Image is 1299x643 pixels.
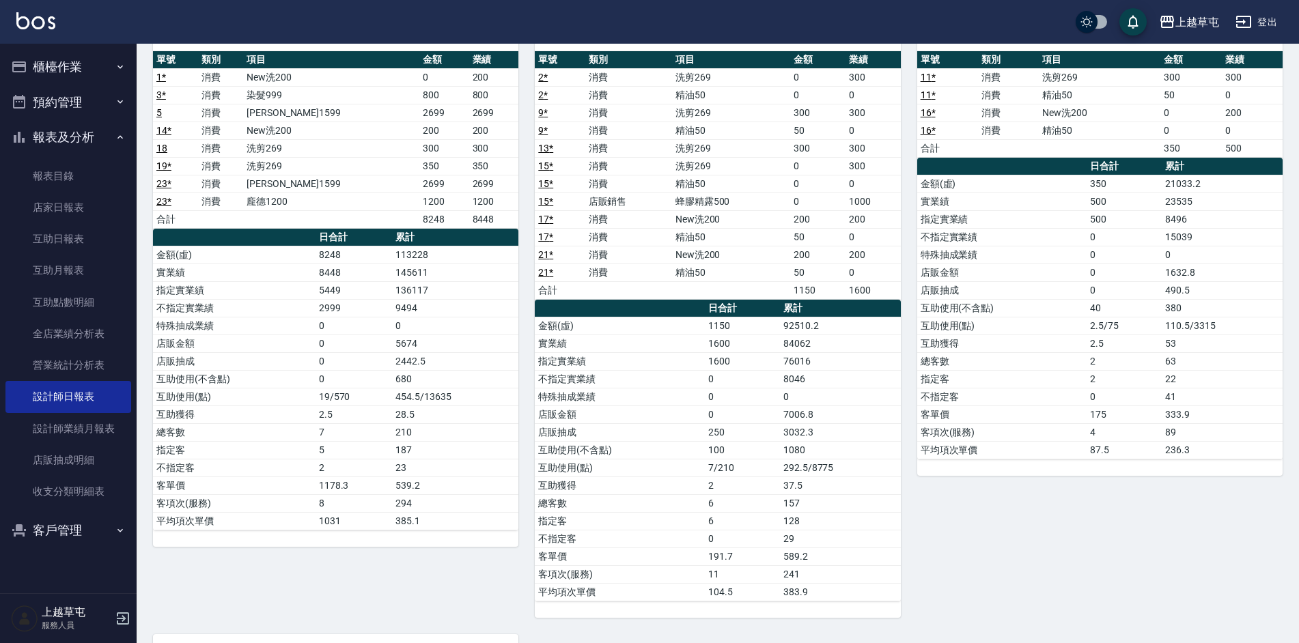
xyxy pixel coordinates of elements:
[672,263,790,281] td: 精油50
[42,605,111,619] h5: 上越草屯
[392,405,518,423] td: 28.5
[243,157,419,175] td: 洗剪269
[705,388,780,405] td: 0
[780,388,901,405] td: 0
[780,423,901,441] td: 3032.3
[705,547,780,565] td: 191.7
[1162,299,1283,317] td: 380
[672,157,790,175] td: 洗剪269
[198,86,243,104] td: 消費
[1162,388,1283,405] td: 41
[780,459,901,476] td: 292.5/8775
[790,281,846,299] td: 1150
[672,122,790,139] td: 精油50
[1162,370,1283,388] td: 22
[316,352,393,370] td: 0
[153,317,316,334] td: 特殊抽成業績
[153,210,198,228] td: 合計
[153,459,316,476] td: 不指定客
[846,68,901,86] td: 300
[392,441,518,459] td: 187
[5,49,131,85] button: 櫃檯作業
[1162,263,1283,281] td: 1632.8
[917,405,1087,423] td: 客單價
[790,104,846,122] td: 300
[469,139,519,157] td: 300
[5,318,131,349] a: 全店業績分析表
[42,619,111,631] p: 服務人員
[392,334,518,352] td: 5674
[1222,68,1283,86] td: 300
[316,476,393,494] td: 1178.3
[535,405,705,423] td: 店販金額
[585,263,672,281] td: 消費
[780,530,901,547] td: 29
[419,175,469,192] td: 2699
[585,68,672,86] td: 消費
[672,228,790,246] td: 精油50
[1160,139,1221,157] td: 350
[917,299,1087,317] td: 互助使用(不含點)
[5,119,131,155] button: 報表及分析
[1162,246,1283,263] td: 0
[392,229,518,246] th: 累計
[790,192,846,210] td: 0
[978,68,1039,86] td: 消費
[705,494,780,512] td: 6
[153,512,316,530] td: 平均項次單價
[1222,104,1283,122] td: 200
[917,51,1283,158] table: a dense table
[5,255,131,286] a: 互助月報表
[790,139,846,157] td: 300
[419,139,469,157] td: 300
[243,192,419,210] td: 龐德1200
[1087,281,1162,299] td: 0
[316,459,393,476] td: 2
[316,263,393,281] td: 8448
[243,104,419,122] td: [PERSON_NAME]1599
[198,157,243,175] td: 消費
[1162,352,1283,370] td: 63
[790,68,846,86] td: 0
[1087,192,1162,210] td: 500
[316,423,393,441] td: 7
[1162,423,1283,441] td: 89
[705,334,780,352] td: 1600
[1087,210,1162,228] td: 500
[535,281,585,299] td: 合計
[790,122,846,139] td: 50
[5,413,131,444] a: 設計師業績月報表
[846,157,901,175] td: 300
[535,565,705,583] td: 客項次(服務)
[585,122,672,139] td: 消費
[198,192,243,210] td: 消費
[392,317,518,334] td: 0
[917,334,1087,352] td: 互助獲得
[672,104,790,122] td: 洗剪269
[790,210,846,228] td: 200
[153,246,316,263] td: 金額(虛)
[705,317,780,334] td: 1150
[153,51,198,69] th: 單號
[1087,317,1162,334] td: 2.5/75
[790,228,846,246] td: 50
[535,441,705,459] td: 互助使用(不含點)
[316,388,393,405] td: 19/570
[316,281,393,299] td: 5449
[469,192,519,210] td: 1200
[316,512,393,530] td: 1031
[1162,441,1283,459] td: 236.3
[5,476,131,507] a: 收支分類明細表
[846,263,901,281] td: 0
[153,281,316,299] td: 指定實業績
[978,122,1039,139] td: 消費
[316,334,393,352] td: 0
[392,476,518,494] td: 539.2
[469,104,519,122] td: 2699
[1162,175,1283,192] td: 21033.2
[1162,281,1283,299] td: 490.5
[198,68,243,86] td: 消費
[1162,405,1283,423] td: 333.9
[198,51,243,69] th: 類別
[585,104,672,122] td: 消費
